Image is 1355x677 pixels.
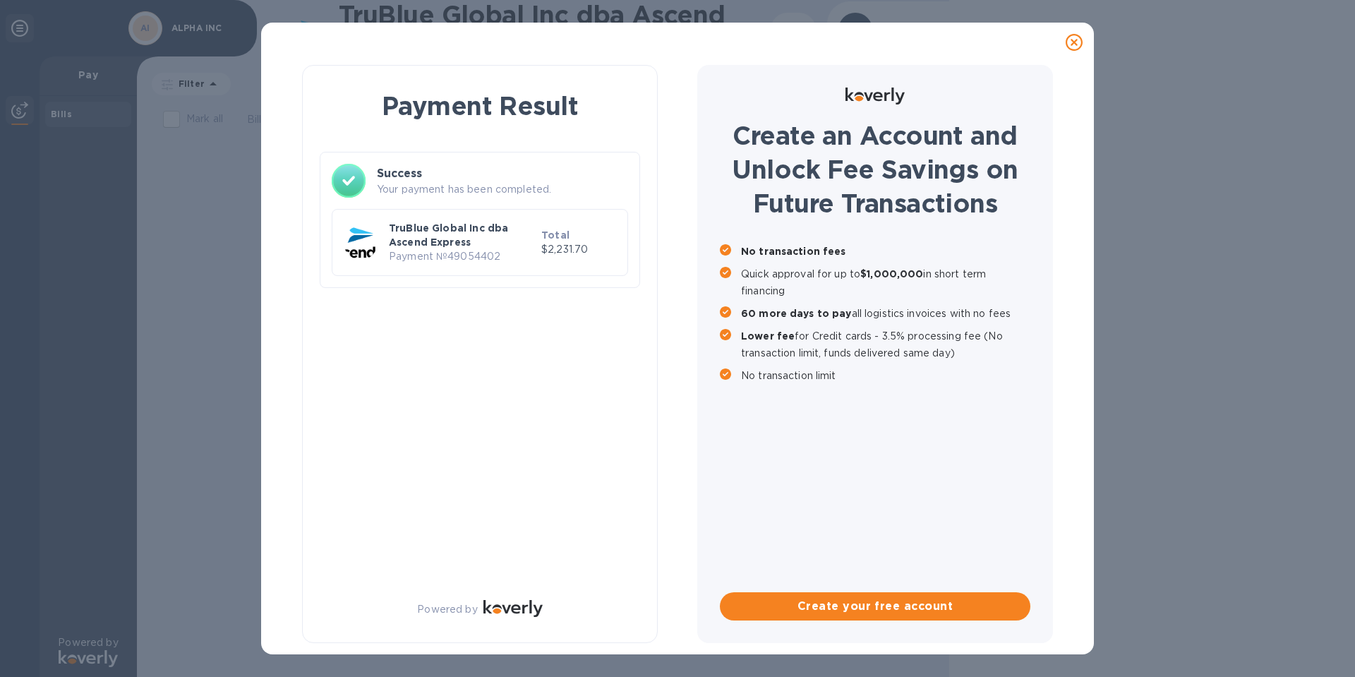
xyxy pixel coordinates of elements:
[541,242,616,257] p: $2,231.70
[377,165,628,182] h3: Success
[741,330,795,342] b: Lower fee
[541,229,570,241] b: Total
[741,367,1030,384] p: No transaction limit
[389,249,536,264] p: Payment № 49054402
[720,119,1030,220] h1: Create an Account and Unlock Fee Savings on Future Transactions
[741,246,846,257] b: No transaction fees
[860,268,923,280] b: $1,000,000
[741,265,1030,299] p: Quick approval for up to in short term financing
[741,328,1030,361] p: for Credit cards - 3.5% processing fee (No transaction limit, funds delivered same day)
[483,600,543,617] img: Logo
[389,221,536,249] p: TruBlue Global Inc dba Ascend Express
[720,592,1030,621] button: Create your free account
[417,602,477,617] p: Powered by
[325,88,634,124] h1: Payment Result
[741,308,852,319] b: 60 more days to pay
[741,305,1030,322] p: all logistics invoices with no fees
[845,88,905,104] img: Logo
[731,598,1019,615] span: Create your free account
[377,182,628,197] p: Your payment has been completed.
